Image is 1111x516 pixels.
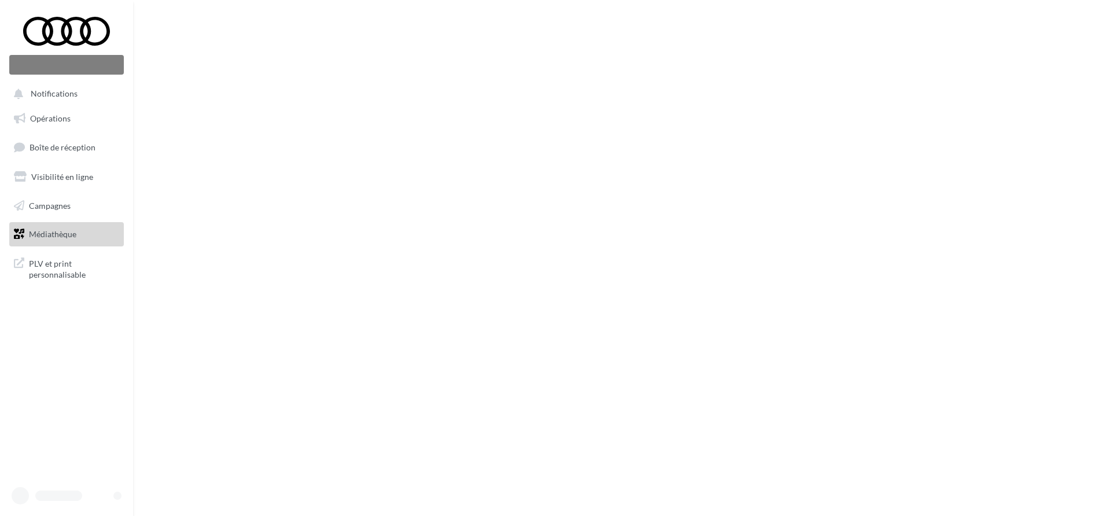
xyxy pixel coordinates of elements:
[7,194,126,218] a: Campagnes
[7,222,126,246] a: Médiathèque
[30,113,71,123] span: Opérations
[7,165,126,189] a: Visibilité en ligne
[31,172,93,182] span: Visibilité en ligne
[9,55,124,75] div: Nouvelle campagne
[7,135,126,160] a: Boîte de réception
[7,251,126,285] a: PLV et print personnalisable
[29,256,119,281] span: PLV et print personnalisable
[30,142,95,152] span: Boîte de réception
[29,229,76,239] span: Médiathèque
[31,89,78,99] span: Notifications
[7,106,126,131] a: Opérations
[29,200,71,210] span: Campagnes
